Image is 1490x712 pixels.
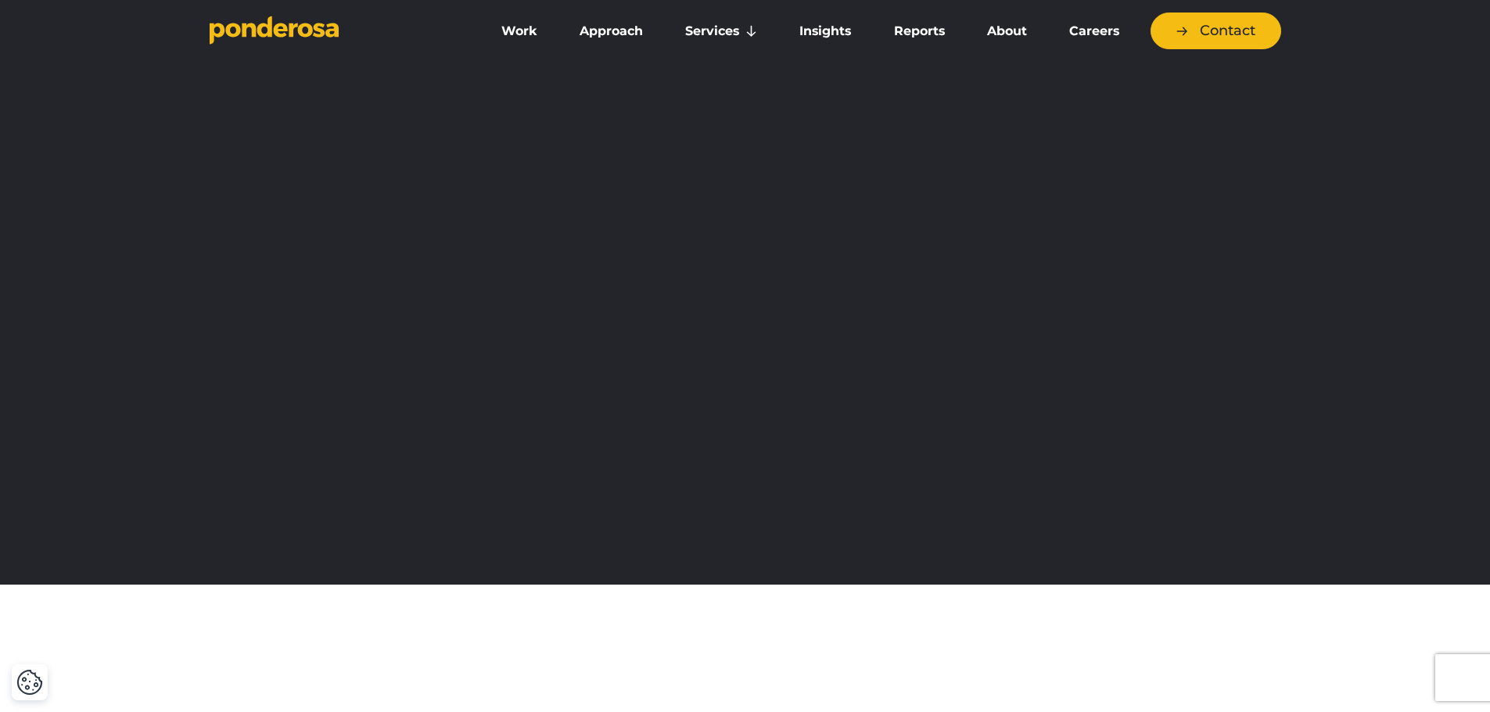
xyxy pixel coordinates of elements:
[781,15,869,48] a: Insights
[483,15,555,48] a: Work
[562,15,661,48] a: Approach
[1051,15,1137,48] a: Careers
[1151,13,1281,49] a: Contact
[969,15,1045,48] a: About
[16,669,43,696] img: Revisit consent button
[667,15,775,48] a: Services
[876,15,963,48] a: Reports
[16,669,43,696] button: Cookie Settings
[210,16,460,47] a: Go to homepage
